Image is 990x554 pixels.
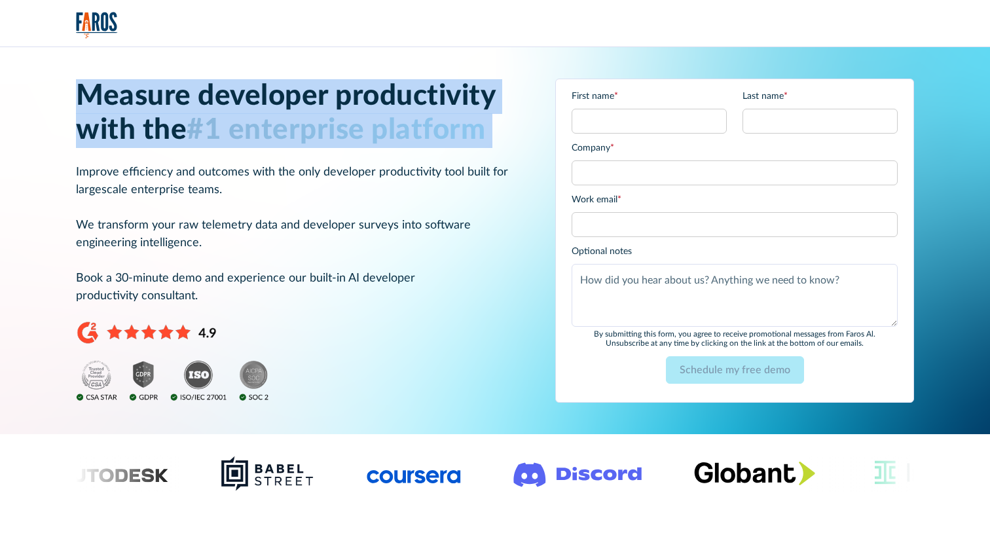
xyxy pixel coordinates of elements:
[221,455,314,492] img: Babel Street logo png
[572,90,898,392] form: Email Form
[572,141,898,155] label: Company
[742,90,898,103] label: Last name
[76,12,118,39] a: home
[572,329,898,348] div: By submitting this form, you agree to receive promotional messages from Faros Al. Unsubscribe at ...
[76,164,524,305] p: Improve efficiency and outcomes with the only developer productivity tool built for largescale en...
[187,116,485,145] span: #1 enterprise platform
[572,245,898,259] label: Optional notes
[514,460,642,487] img: Logo of the communication platform Discord.
[572,90,727,103] label: First name
[666,356,804,384] input: Schedule my free demo
[367,463,462,484] img: Logo of the online learning platform Coursera.
[76,12,118,39] img: Logo of the analytics and reporting company Faros.
[572,193,898,207] label: Work email
[695,461,816,485] img: Globant's logo
[76,79,524,149] h1: Measure developer productivity with the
